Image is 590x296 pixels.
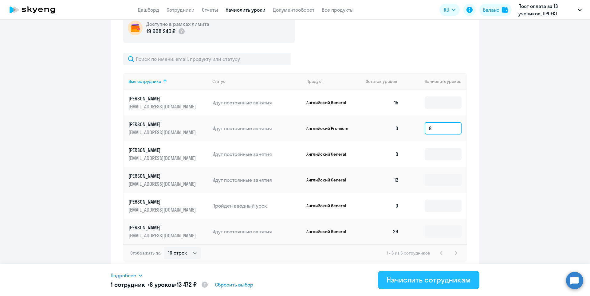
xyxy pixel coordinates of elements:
[128,173,207,187] a: [PERSON_NAME][EMAIL_ADDRESS][DOMAIN_NAME]
[150,281,175,288] span: 8 уроков
[215,281,253,288] span: Сбросить выбор
[387,250,430,256] span: 1 - 6 из 6 сотрудников
[306,229,352,234] p: Английский General
[366,79,404,84] div: Остаток уроков
[128,232,197,239] p: [EMAIL_ADDRESS][DOMAIN_NAME]
[378,271,479,289] button: Начислить сотрудникам
[306,177,352,183] p: Английский General
[502,7,508,13] img: balance
[515,2,585,17] button: Пост оплата за 13 учеников, ПРОЕКТ ИТАМ2РУ, ООО
[128,224,207,239] a: [PERSON_NAME][EMAIL_ADDRESS][DOMAIN_NAME]
[128,147,207,162] a: [PERSON_NAME][EMAIL_ADDRESS][DOMAIN_NAME]
[177,281,197,288] span: 13 472 ₽
[273,7,314,13] a: Документооборот
[366,79,397,84] span: Остаток уроков
[111,280,208,290] h5: 1 сотрудник • •
[361,90,404,115] td: 15
[128,173,197,179] p: [PERSON_NAME]
[111,272,136,279] span: Подробнее
[361,193,404,219] td: 0
[146,21,209,27] h5: Доступно в рамках лимита
[439,4,460,16] button: RU
[128,79,161,84] div: Имя сотрудника
[212,99,301,106] p: Идут постоянные занятия
[128,147,197,154] p: [PERSON_NAME]
[306,79,323,84] div: Продукт
[361,115,404,141] td: 0
[361,167,404,193] td: 13
[212,151,301,158] p: Идут постоянные занятия
[128,181,197,187] p: [EMAIL_ADDRESS][DOMAIN_NAME]
[212,79,226,84] div: Статус
[361,219,404,244] td: 29
[444,6,449,14] span: RU
[128,198,197,205] p: [PERSON_NAME]
[146,27,175,35] p: 19 968 240 ₽
[130,250,161,256] span: Отображать по:
[387,275,471,285] div: Начислить сотрудникам
[123,53,291,65] input: Поиск по имени, email, продукту или статусу
[361,141,404,167] td: 0
[212,177,301,183] p: Идут постоянные занятия
[128,206,197,213] p: [EMAIL_ADDRESS][DOMAIN_NAME]
[518,2,576,17] p: Пост оплата за 13 учеников, ПРОЕКТ ИТАМ2РУ, ООО
[128,103,197,110] p: [EMAIL_ADDRESS][DOMAIN_NAME]
[306,100,352,105] p: Английский General
[306,203,352,208] p: Английский General
[138,7,159,13] a: Дашборд
[128,224,197,231] p: [PERSON_NAME]
[128,121,207,136] a: [PERSON_NAME][EMAIL_ADDRESS][DOMAIN_NAME]
[306,126,352,131] p: Английский Premium
[483,6,499,14] div: Баланс
[167,7,195,13] a: Сотрудники
[128,198,207,213] a: [PERSON_NAME][EMAIL_ADDRESS][DOMAIN_NAME]
[128,79,207,84] div: Имя сотрудника
[306,151,352,157] p: Английский General
[322,7,354,13] a: Все продукты
[212,79,301,84] div: Статус
[479,4,512,16] button: Балансbalance
[128,95,207,110] a: [PERSON_NAME][EMAIL_ADDRESS][DOMAIN_NAME]
[128,155,197,162] p: [EMAIL_ADDRESS][DOMAIN_NAME]
[212,228,301,235] p: Идут постоянные занятия
[128,121,197,128] p: [PERSON_NAME]
[226,7,265,13] a: Начислить уроки
[128,95,197,102] p: [PERSON_NAME]
[404,73,466,90] th: Начислить уроков
[212,125,301,132] p: Идут постоянные занятия
[202,7,218,13] a: Отчеты
[212,202,301,209] p: Пройден вводный урок
[128,21,143,35] img: wallet-circle.png
[306,79,361,84] div: Продукт
[128,129,197,136] p: [EMAIL_ADDRESS][DOMAIN_NAME]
